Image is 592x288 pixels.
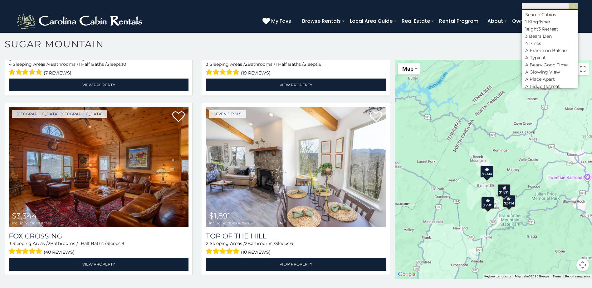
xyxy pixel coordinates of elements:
a: Top Of The Hill $1,891 including taxes & fees [206,107,386,227]
span: 3 [206,61,208,67]
a: Real Estate [399,16,433,26]
li: A-Typical [522,55,578,60]
div: $2,414 [502,195,516,207]
span: 2 [48,241,50,246]
span: My Favs [271,17,291,25]
a: View Property [206,79,386,91]
span: Map [402,65,413,72]
a: Seven Devils [209,110,246,118]
span: 1 Half Baths / [78,241,106,246]
div: $1,891 [497,184,511,196]
li: A Place Apart [522,76,578,82]
a: Browse Rentals [299,16,344,26]
span: 2 [206,241,208,246]
a: Local Area Guide [347,16,396,26]
span: including taxes & fees [209,221,249,225]
span: (10 reviews) [241,248,271,256]
span: Map data ©2025 Google [515,275,549,278]
a: View Property [206,258,386,271]
a: Add to favorites [172,111,185,124]
a: Report a map error [565,275,590,278]
span: 10 [122,61,126,67]
a: About [484,16,506,26]
div: Sleeping Areas / Bathrooms / Sleeps: [206,240,386,256]
span: 4 [48,61,51,67]
span: including taxes & fees [12,221,52,225]
img: Google [396,271,417,279]
li: 1eight3 Retreat [522,26,578,32]
div: Sleeping Areas / Bathrooms / Sleeps: [9,240,188,256]
span: 6 [319,61,321,67]
a: Terms (opens in new tab) [553,275,561,278]
a: Top Of The Hill [206,232,386,240]
span: 2 [245,241,247,246]
li: 3 Bears Den [522,33,578,39]
span: 3 [9,241,11,246]
li: A Ridge Retreat [522,84,578,89]
div: $5,581 [481,197,494,209]
span: 1 Half Baths / [275,61,304,67]
img: Fox Crossing [9,107,188,227]
a: View Property [9,79,188,91]
div: Sleeping Areas / Bathrooms / Sleeps: [206,61,386,77]
button: Keyboard shortcuts [484,274,511,279]
a: Fox Crossing $3,344 including taxes & fees [9,107,188,227]
span: $1,891 [209,211,230,220]
button: Change map style [398,63,420,74]
button: Toggle fullscreen view [576,63,589,75]
img: Top Of The Hill [206,107,386,227]
span: 1 Half Baths / [78,61,107,67]
li: A-Frame on Balsam [522,48,578,53]
li: Search Cabins [522,12,578,17]
a: Owner Login [509,16,546,26]
span: 2 [245,61,247,67]
img: White-1-2.png [16,12,145,31]
a: Rental Program [436,16,482,26]
span: $3,344 [12,211,37,220]
a: [GEOGRAPHIC_DATA], [GEOGRAPHIC_DATA] [12,110,107,118]
li: 1 Kingfisher [522,19,578,25]
span: (19 reviews) [241,69,271,77]
button: Map camera controls [576,259,589,271]
a: My Favs [262,17,293,25]
span: 8 [121,241,124,246]
a: View Property [9,258,188,271]
span: 6 [290,241,293,246]
span: (40 reviews) [44,248,75,256]
a: Fox Crossing [9,232,188,240]
li: A Beary Good Time [522,62,578,68]
a: Open this area in Google Maps (opens a new window) [396,271,417,279]
div: $3,344 [480,166,493,178]
li: A Glowing View [522,69,578,75]
span: 4 [9,61,12,67]
span: (7 reviews) [44,69,71,77]
li: 4 Pines [522,41,578,46]
div: Sleeping Areas / Bathrooms / Sleeps: [9,61,188,77]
